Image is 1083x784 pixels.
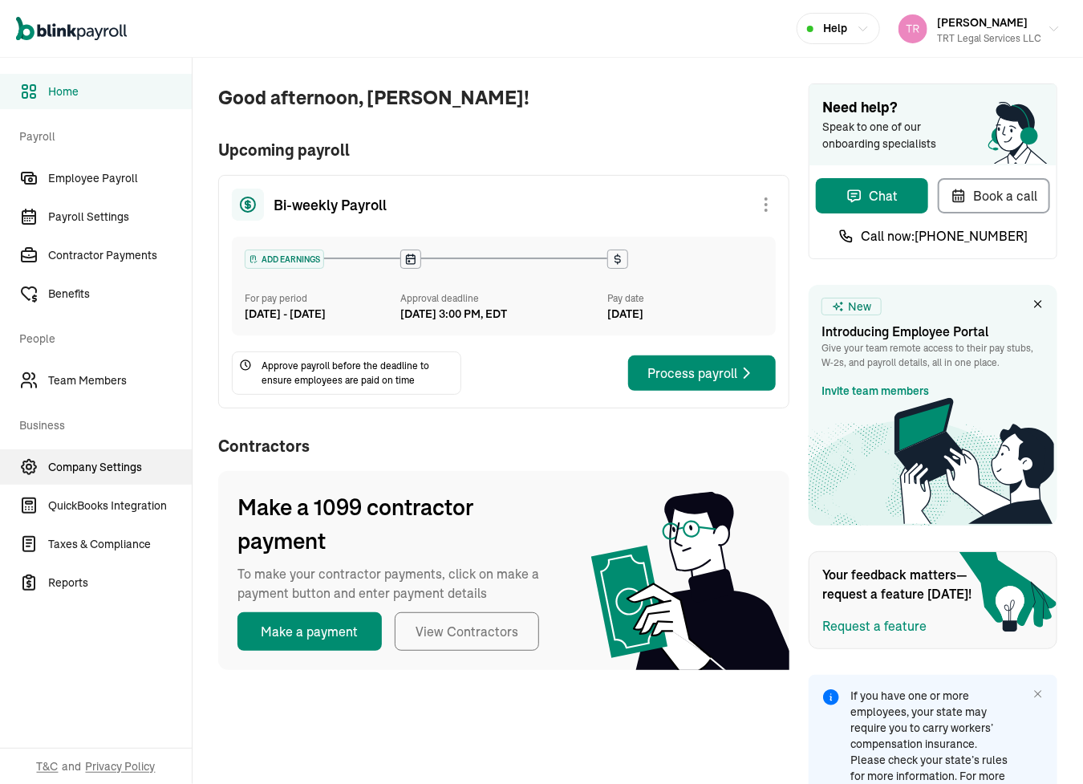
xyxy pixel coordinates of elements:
[822,565,983,603] span: Your feedback matters—request a feature [DATE]!
[821,322,1044,341] h3: Introducing Employee Portal
[48,498,192,514] span: QuickBooks Integration
[19,315,182,360] span: People
[237,490,558,558] span: Make a 1099 contractor payment
[19,401,182,446] span: Business
[822,616,927,636] button: Request a feature
[607,306,763,323] div: [DATE]
[48,83,192,100] span: Home
[48,209,192,225] span: Payroll Settings
[628,355,776,391] button: Process payroll
[848,299,871,315] span: New
[1003,707,1083,784] iframe: Chat Widget
[218,83,789,112] span: Good afternoon, [PERSON_NAME]!
[892,9,1067,49] button: [PERSON_NAME]TRT Legal Services LLC
[821,341,1044,370] p: Give your team remote access to their pay stubs, W‑2s, and payroll details, all in one place.
[86,758,156,774] span: Privacy Policy
[846,186,898,205] div: Chat
[262,359,454,388] span: Approve payroll before the deadline to ensure employees are paid on time
[822,119,959,152] span: Speak to one of our onboarding specialists
[245,291,400,306] div: For pay period
[274,194,387,216] span: Bi-weekly Payroll
[821,383,929,400] a: Invite team members
[48,459,192,476] span: Company Settings
[48,372,192,389] span: Team Members
[951,186,1037,205] div: Book a call
[400,291,601,306] div: Approval deadline
[607,291,763,306] div: Pay date
[218,434,789,458] span: Contractors
[245,306,400,323] div: [DATE] - [DATE]
[48,575,192,591] span: Reports
[48,286,192,303] span: Benefits
[938,178,1050,213] button: Book a call
[37,758,59,774] span: T&C
[797,13,880,44] button: Help
[245,250,323,268] div: ADD EARNINGS
[937,31,1041,46] div: TRT Legal Services LLC
[237,612,382,651] button: Make a payment
[937,15,1028,30] span: [PERSON_NAME]
[48,170,192,187] span: Employee Payroll
[822,97,1044,119] span: Need help?
[395,612,539,651] button: View Contractors
[19,112,182,157] span: Payroll
[816,178,928,213] button: Chat
[48,536,192,553] span: Taxes & Compliance
[218,138,789,162] span: Upcoming payroll
[823,20,847,37] span: Help
[48,247,192,264] span: Contractor Payments
[16,6,127,52] nav: Global
[861,226,1028,246] span: Call now: [PHONE_NUMBER]
[647,364,756,383] div: Process payroll
[237,564,558,603] span: To make your contractor payments, click on make a payment button and enter payment details
[400,306,507,323] div: [DATE] 3:00 PM, EDT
